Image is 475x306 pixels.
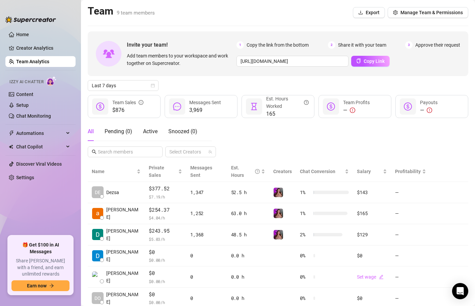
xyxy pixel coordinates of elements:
span: Name [92,168,135,175]
span: DE [95,189,101,196]
img: allison [274,188,283,197]
span: 1 % [300,189,311,196]
span: dollar-circle [327,102,335,111]
span: 2 % [300,231,311,238]
span: $ 4.04 /h [149,214,182,221]
span: Dezsa [106,189,119,196]
a: Chat Monitoring [16,113,51,119]
div: 0.0 h [231,252,266,259]
span: Invite your team! [127,41,236,49]
span: Copy Link [364,58,385,64]
span: [PERSON_NAME] [106,227,141,242]
span: 3,969 [189,106,221,114]
span: Export [366,10,380,15]
span: Izzy AI Chatter [9,79,44,85]
div: Pending ( 0 ) [105,127,132,136]
div: Est. Hours [231,164,260,179]
span: 9 team members [117,10,155,16]
span: info-circle [139,99,143,106]
span: Active [143,128,158,135]
a: Content [16,92,33,97]
span: dollar-circle [96,102,104,111]
img: Deisy [92,229,103,240]
div: $165 [357,210,387,217]
div: 0 [190,252,223,259]
span: 3 [405,41,413,49]
td: — [391,224,430,245]
div: 1,252 [190,210,223,217]
span: Copy the link from the bottom [247,41,309,49]
span: download [358,10,363,15]
span: exclamation-circle [427,108,432,113]
span: Messages Sent [190,165,212,178]
span: Payouts [420,100,438,105]
span: dollar-circle [404,102,412,111]
a: Settings [16,175,34,180]
span: $0 [149,269,182,277]
span: [PERSON_NAME] [106,248,141,263]
span: Profitability [395,169,421,174]
div: 0 [190,273,223,281]
img: allison [274,209,283,218]
div: Est. Hours Worked [266,95,309,110]
span: $254.37 [149,206,182,214]
img: Donna Cora Jann… [92,250,103,261]
div: 1,347 [190,189,223,196]
span: Messages Sent [189,100,221,105]
span: $ 0.00 /h [149,257,182,263]
span: $243.95 [149,227,182,235]
span: [PERSON_NAME] [106,206,141,221]
th: Creators [269,161,296,182]
span: hourglass [250,102,258,111]
span: $ 7.19 /h [149,193,182,200]
span: 0 % [300,252,311,259]
span: 0 % [300,295,311,302]
span: Private Sales [149,165,164,178]
img: Chat Copilot [9,144,13,149]
span: $ 0.00 /h [149,278,182,285]
img: logo-BBDzfeDw.svg [5,16,56,23]
img: Hermz Remollo [92,208,103,219]
div: 52.5 h [231,189,266,196]
span: Share [PERSON_NAME] with a friend, and earn unlimited rewards [11,258,69,278]
span: Snoozed ( 0 ) [168,128,197,135]
td: — [391,203,430,225]
th: Name [88,161,145,182]
a: Team Analytics [16,59,49,64]
span: setting [393,10,398,15]
div: Open Intercom Messenger [452,283,468,299]
span: Last 7 days [92,80,155,91]
div: 1,368 [190,231,223,238]
span: 1 % [300,210,311,217]
span: [PERSON_NAME] [106,269,141,284]
div: $143 [357,189,387,196]
span: $ 5.03 /h [149,236,182,242]
span: arrow-right [49,283,54,288]
div: 48.5 h [231,231,266,238]
button: Export [353,7,385,18]
span: 165 [266,110,309,118]
div: 0.0 h [231,295,266,302]
span: DO [94,295,101,302]
div: — [343,106,370,114]
a: Creator Analytics [16,43,70,53]
span: Manage Team & Permissions [400,10,463,15]
span: Automations [16,128,64,139]
span: Add team members to your workspace and work together on Supercreator. [127,52,234,67]
span: Earn now [27,283,47,288]
a: Home [16,32,29,37]
span: $0 [149,248,182,256]
div: $0 [357,295,387,302]
button: Earn nowarrow-right [11,280,69,291]
span: Share it with your team [338,41,386,49]
span: edit [379,275,384,279]
td: — [391,245,430,267]
span: calendar [151,84,155,88]
a: Setup [16,102,29,108]
a: Discover Viral Videos [16,161,62,167]
div: Team Sales [112,99,143,106]
div: 0 [190,295,223,302]
td: — [391,266,430,288]
span: 0 % [300,273,311,281]
span: Chat Conversion [300,169,335,174]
